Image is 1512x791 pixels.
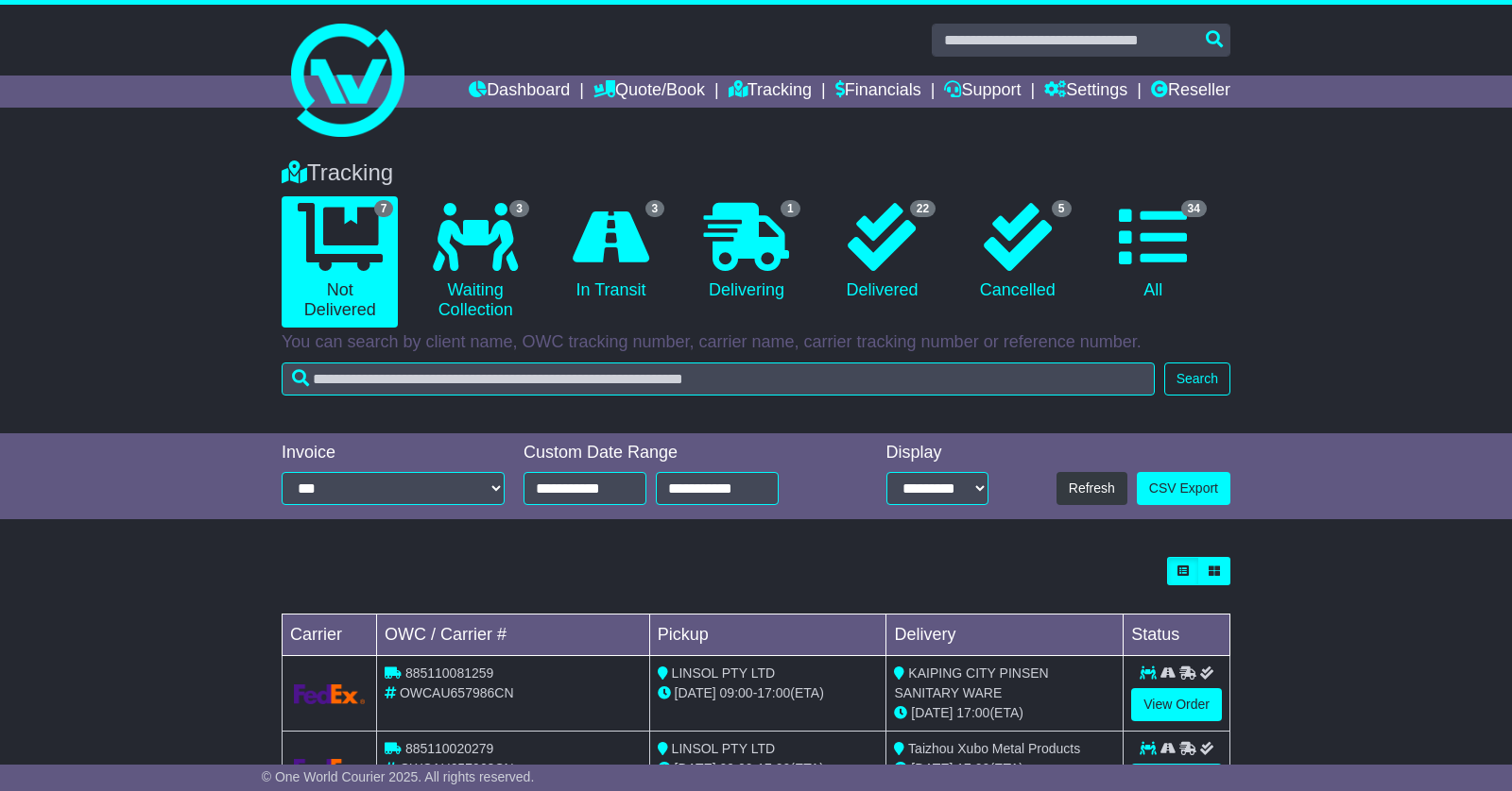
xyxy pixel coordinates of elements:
span: 7 [374,200,394,217]
span: 17:00 [956,761,989,776]
span: 17:00 [956,705,989,720]
span: 09:00 [720,685,753,700]
span: Taizhou Xubo Metal Products [908,741,1080,756]
span: 22 [910,200,936,217]
td: Status [1124,614,1230,656]
div: (ETA) [894,759,1115,779]
a: Financials [835,76,921,108]
td: Pickup [649,614,886,656]
a: 22 Delivered [824,196,940,308]
a: 5 Cancelled [959,196,1075,308]
img: GetCarrierServiceLogo [294,684,365,704]
div: Display [886,443,988,463]
a: Support [944,76,1021,108]
a: Reseller [1151,76,1230,108]
img: GetCarrierServiceLogo [294,759,365,779]
span: 1 [781,200,800,217]
span: 17:00 [757,761,790,776]
span: © One World Courier 2025. All rights reserved. [262,769,535,784]
div: Custom Date Range [524,443,827,463]
td: OWC / Carrier # [377,614,650,656]
a: 7 Not Delivered [282,196,398,328]
span: LINSOL PTY LTD [672,741,775,756]
a: 3 In Transit [553,196,669,308]
span: OWCAU657986CN [400,685,514,700]
button: Search [1164,362,1230,395]
td: Delivery [886,614,1124,656]
p: You can search by client name, OWC tracking number, carrier name, carrier tracking number or refe... [282,332,1230,353]
span: [DATE] [911,705,953,720]
span: LINSOL PTY LTD [672,665,775,681]
span: [DATE] [675,761,716,776]
div: (ETA) [894,703,1115,723]
a: Settings [1044,76,1127,108]
a: Tracking [729,76,812,108]
a: 1 Delivering [688,196,804,308]
span: [DATE] [911,761,953,776]
span: 885110020279 [405,741,493,756]
div: - (ETA) [658,683,879,703]
div: Tracking [272,160,1240,187]
a: CSV Export [1137,472,1230,505]
span: 09:00 [720,761,753,776]
div: Invoice [282,443,505,463]
span: 3 [645,200,665,217]
span: [DATE] [675,685,716,700]
span: 17:00 [757,685,790,700]
span: OWCAU657968CN [400,761,514,776]
a: 34 All [1095,196,1211,308]
a: Quote/Book [593,76,705,108]
a: View Order [1131,688,1222,721]
span: 885110081259 [405,665,493,681]
span: 34 [1181,200,1207,217]
a: 3 Waiting Collection [417,196,533,328]
button: Refresh [1057,472,1127,505]
div: - (ETA) [658,759,879,779]
td: Carrier [283,614,377,656]
a: Dashboard [469,76,570,108]
span: KAIPING CITY PINSEN SANITARY WARE [894,665,1048,700]
span: 3 [509,200,529,217]
span: 5 [1052,200,1072,217]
